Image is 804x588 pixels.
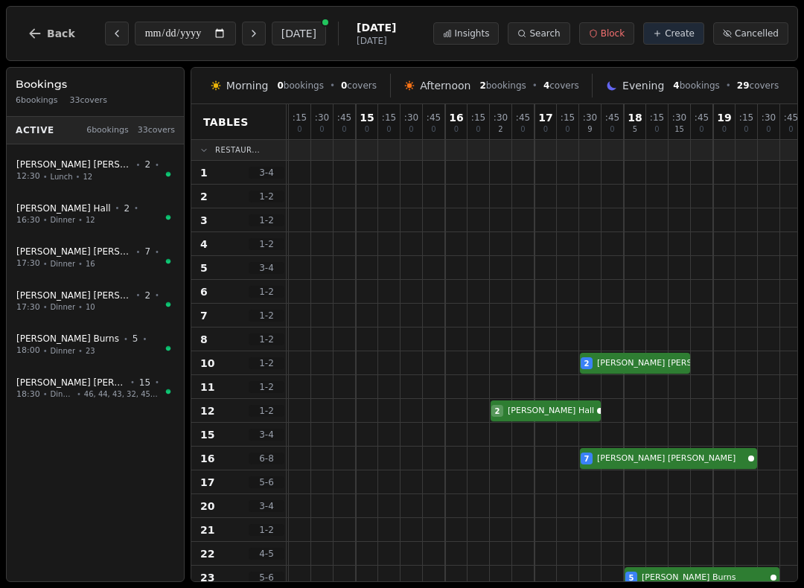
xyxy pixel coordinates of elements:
[16,202,111,214] span: [PERSON_NAME] Hall
[200,213,208,228] span: 3
[242,22,266,45] button: Next day
[200,523,214,537] span: 21
[124,333,128,345] span: •
[16,16,87,51] button: Back
[277,80,323,92] span: bookings
[735,28,779,39] span: Cancelled
[737,80,779,92] span: covers
[508,22,569,45] button: Search
[674,126,684,133] span: 15
[16,377,126,389] span: [PERSON_NAME] [PERSON_NAME]
[51,214,75,226] span: Dinner
[650,113,664,122] span: : 15
[200,261,208,275] span: 5
[543,126,548,133] span: 0
[455,28,490,39] span: Insights
[409,126,413,133] span: 0
[249,548,284,560] span: 4 - 5
[427,113,441,122] span: : 45
[784,113,798,122] span: : 45
[713,22,788,45] button: Cancelled
[16,124,54,136] span: Active
[16,95,58,107] span: 6 bookings
[16,301,40,314] span: 17:30
[633,126,637,133] span: 5
[249,381,284,393] span: 1 - 2
[404,113,418,122] span: : 30
[597,357,736,370] span: [PERSON_NAME] [PERSON_NAME]
[249,167,284,179] span: 3 - 4
[788,126,793,133] span: 0
[43,171,48,182] span: •
[532,80,537,92] span: •
[695,113,709,122] span: : 45
[543,80,549,91] span: 4
[200,403,214,418] span: 12
[249,286,284,298] span: 1 - 2
[155,246,159,258] span: •
[587,126,592,133] span: 9
[495,406,500,417] span: 2
[498,126,502,133] span: 2
[766,126,770,133] span: 0
[16,389,40,401] span: 18:30
[277,80,283,91] span: 0
[561,113,575,122] span: : 15
[249,405,284,417] span: 1 - 2
[365,126,369,133] span: 0
[200,165,208,180] span: 1
[16,77,175,92] h3: Bookings
[200,380,214,394] span: 11
[249,524,284,536] span: 1 - 2
[249,238,284,250] span: 1 - 2
[297,126,301,133] span: 0
[673,80,679,91] span: 4
[605,113,619,122] span: : 45
[579,22,634,45] button: Block
[51,301,75,313] span: Dinner
[78,301,83,313] span: •
[315,113,329,122] span: : 30
[382,113,396,122] span: : 15
[7,150,184,191] button: [PERSON_NAME] [PERSON_NAME]•2•12:30•Lunch•12
[86,258,95,269] span: 16
[654,126,659,133] span: 0
[200,475,214,490] span: 17
[520,126,525,133] span: 0
[200,546,214,561] span: 22
[105,22,129,45] button: Previous day
[584,453,590,464] span: 7
[249,453,284,464] span: 6 - 8
[431,126,435,133] span: 0
[200,308,208,323] span: 7
[643,22,704,45] button: Create
[51,171,73,182] span: Lunch
[516,113,530,122] span: : 45
[130,377,135,388] span: •
[138,124,175,137] span: 33 covers
[115,202,120,214] span: •
[293,113,307,122] span: : 15
[249,191,284,202] span: 1 - 2
[622,78,664,93] span: Evening
[200,427,214,442] span: 15
[86,345,95,357] span: 23
[200,237,208,252] span: 4
[642,572,768,584] span: [PERSON_NAME] Burns
[136,246,141,258] span: •
[454,126,459,133] span: 0
[136,159,141,170] span: •
[7,237,184,278] button: [PERSON_NAME] [PERSON_NAME]•7•17:30•Dinner•16
[508,405,594,418] span: [PERSON_NAME] Hall
[673,80,719,92] span: bookings
[7,281,184,322] button: [PERSON_NAME] [PERSON_NAME]•2•17:30•Dinner•10
[51,345,75,357] span: Dinner
[133,333,138,345] span: 5
[16,290,132,301] span: [PERSON_NAME] [PERSON_NAME]
[16,159,132,170] span: [PERSON_NAME] [PERSON_NAME]
[762,113,776,122] span: : 30
[203,115,249,130] span: Tables
[86,301,95,313] span: 10
[78,345,83,357] span: •
[744,126,748,133] span: 0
